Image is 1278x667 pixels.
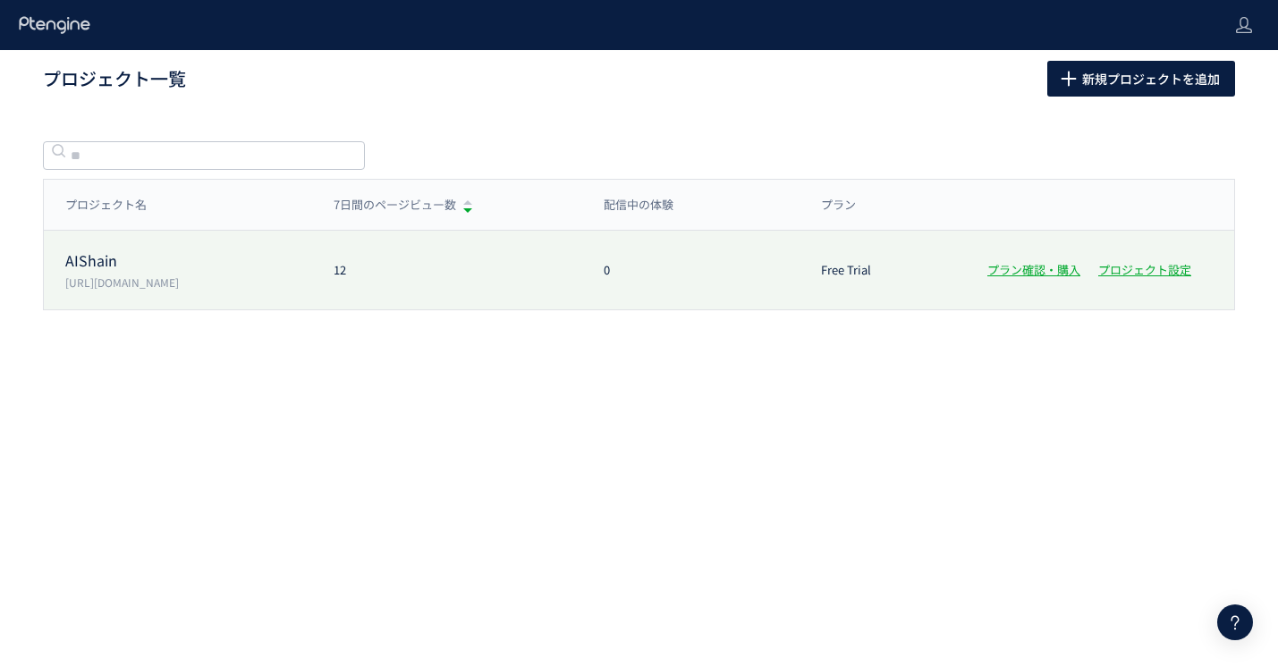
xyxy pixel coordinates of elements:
div: Free Trial [800,262,966,279]
p: https://aishain.com [65,274,312,290]
a: プラン確認・購入 [987,261,1080,278]
span: プロジェクト名 [65,197,147,214]
div: 0 [582,262,800,279]
span: 新規プロジェクトを追加 [1082,61,1220,97]
p: AIShain [65,250,312,271]
a: プロジェクト設定 [1098,261,1191,278]
h1: プロジェクト一覧 [43,66,1008,92]
div: 12 [312,262,582,279]
button: 新規プロジェクトを追加 [1047,61,1235,97]
span: 配信中の体験 [604,197,673,214]
span: 7日間のページビュー数 [334,197,456,214]
span: プラン [821,197,856,214]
